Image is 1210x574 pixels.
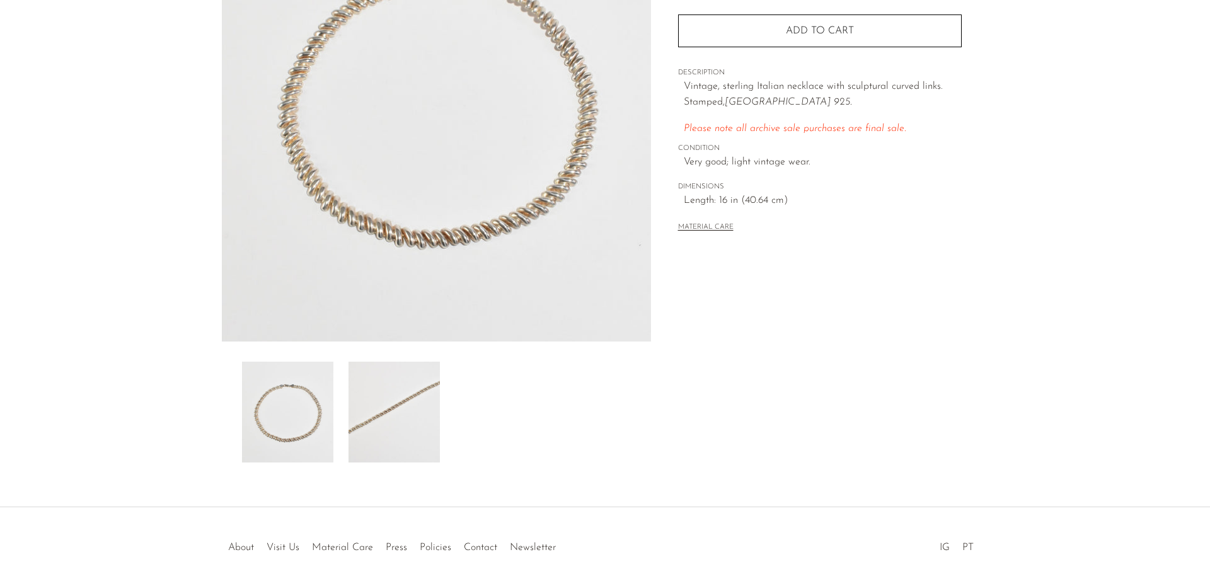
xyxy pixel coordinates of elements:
a: IG [940,542,950,553]
ul: Social Medias [933,532,980,556]
button: Add to cart [678,14,962,47]
span: Length: 16 in (40.64 cm) [684,193,962,209]
a: About [228,542,254,553]
span: Very good; light vintage wear. [684,154,962,171]
a: PT [962,542,974,553]
a: Policies [420,542,451,553]
ul: Quick links [222,532,562,556]
span: Please note all archive sale purchases are final sale. [684,123,906,134]
a: Visit Us [267,542,299,553]
p: Vintage, sterling Italian necklace with sculptural curved links. Stamped, [684,79,962,111]
a: Press [386,542,407,553]
em: [GEOGRAPHIC_DATA] 925. [725,97,852,107]
button: MATERIAL CARE [678,223,734,232]
span: DIMENSIONS [678,181,962,193]
a: Contact [464,542,497,553]
span: Add to cart [786,26,854,36]
span: DESCRIPTION [678,67,962,79]
img: Italian Link Necklace [349,362,440,462]
img: Italian Link Necklace [242,362,333,462]
span: CONDITION [678,143,962,154]
a: Material Care [312,542,373,553]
